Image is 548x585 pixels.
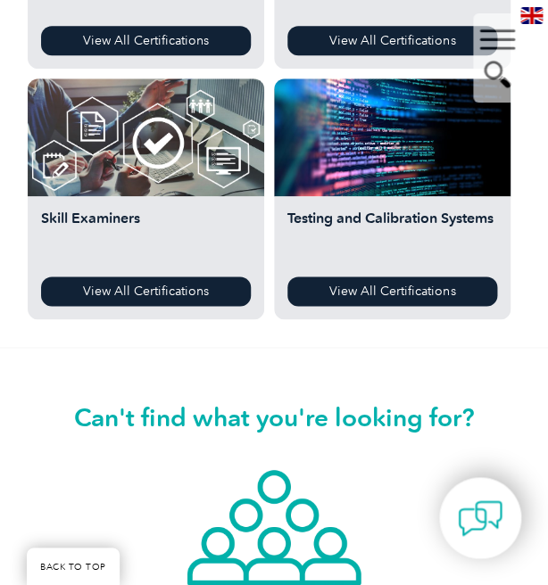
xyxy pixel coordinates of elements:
[287,276,497,306] a: View All Certifications
[287,210,497,263] h2: Testing and Calibration Systems
[28,401,521,432] h2: Can't find what you're looking for?
[27,548,120,585] a: BACK TO TOP
[41,276,251,306] a: View All Certifications
[287,26,497,55] a: View All Certifications
[520,7,543,24] img: en
[41,210,251,263] h2: Skill Examiners
[41,26,251,55] a: View All Certifications
[458,496,502,540] img: contact-chat.png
